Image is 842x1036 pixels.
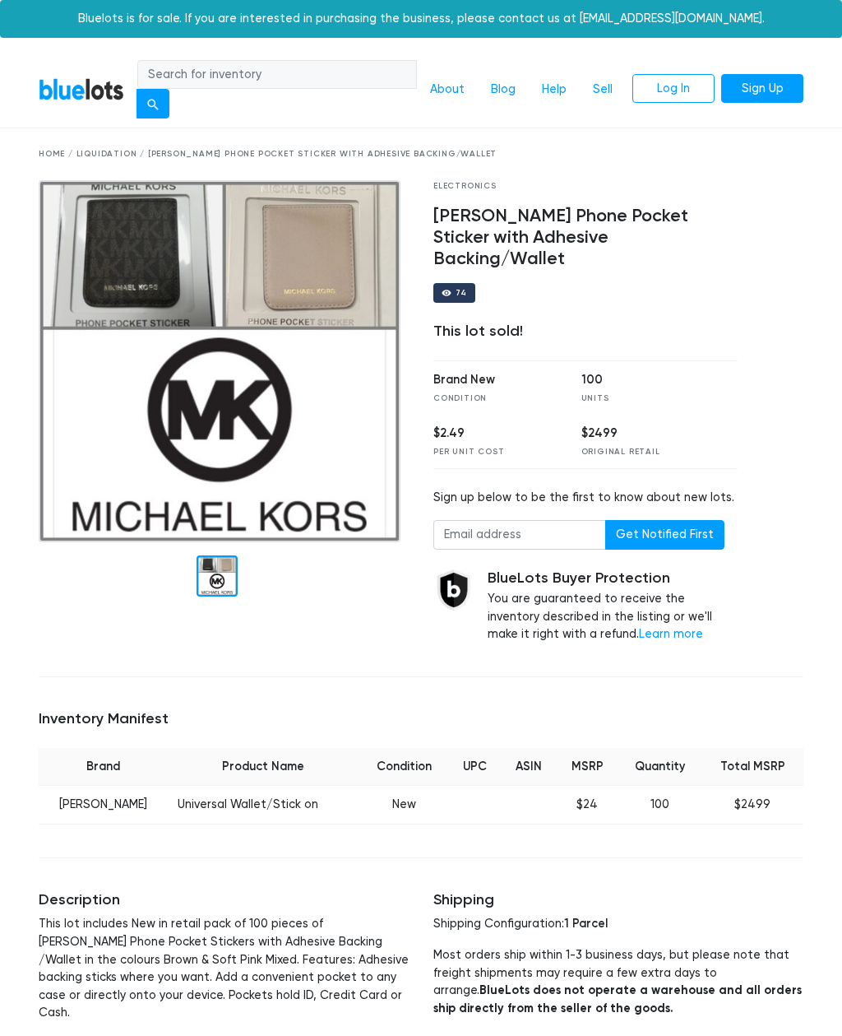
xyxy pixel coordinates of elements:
div: Sign up below to be the first to know about new lots. [433,489,738,507]
p: Shipping Configuration: [433,915,803,933]
img: buyer_protection_shield-3b65640a83011c7d3ede35a8e5a80bfdfaa6a97447f0071c1475b91a4b0b3d01.png [433,569,474,611]
h4: [PERSON_NAME] Phone Pocket Sticker with Adhesive Backing/Wallet [433,206,738,270]
h5: Inventory Manifest [39,710,803,728]
span: 1 Parcel [564,916,608,931]
td: New [359,786,449,825]
th: Product Name [168,748,359,786]
strong: BlueLots does not operate a warehouse and all orders ship directly from the seller of the goods. [433,983,802,1015]
div: Per Unit Cost [433,446,557,458]
a: Learn more [639,627,703,641]
th: Brand [39,748,168,786]
div: $2499 [581,425,705,443]
div: Original Retail [581,446,705,458]
input: Search for inventory [137,60,417,90]
a: Blog [478,74,529,105]
a: Help [529,74,580,105]
img: 39376318-8d30-46f9-819a-8f4a771a6216-1719849512.jpg [39,180,400,542]
div: Condition [433,393,557,405]
th: ASIN [502,748,557,786]
div: Units [581,393,705,405]
a: Log In [632,74,715,104]
h5: Shipping [433,891,803,909]
td: 100 [618,786,702,825]
th: Total MSRP [702,748,803,786]
button: Get Notified First [605,520,724,550]
div: 74 [456,289,467,297]
th: UPC [449,748,501,786]
h5: Description [39,891,409,909]
div: Brand New [433,371,557,389]
h5: BlueLots Buyer Protection [488,569,738,588]
th: MSRP [557,748,618,786]
a: Sign Up [721,74,803,104]
td: $24 [557,786,618,825]
a: BlueLots [39,77,124,101]
div: You are guaranteed to receive the inventory described in the listing or we'll make it right with ... [488,569,738,643]
div: 100 [581,371,705,389]
div: Electronics [433,180,738,193]
th: Condition [359,748,449,786]
a: Sell [580,74,626,105]
div: Home / Liquidation / [PERSON_NAME] Phone Pocket Sticker with Adhesive Backing/Wallet [39,148,803,160]
div: This lot sold! [433,323,738,341]
td: Universal Wallet/Stick on [168,786,359,825]
input: Email address [433,520,606,550]
td: [PERSON_NAME] [39,786,168,825]
p: This lot includes New in retail pack of 100 pieces of [PERSON_NAME] Phone Pocket Stickers with Ad... [39,915,409,1022]
th: Quantity [618,748,702,786]
td: $2499 [702,786,803,825]
div: $2.49 [433,425,557,443]
a: About [417,74,478,105]
p: Most orders ship within 1-3 business days, but please note that freight shipments may require a f... [433,946,803,1017]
